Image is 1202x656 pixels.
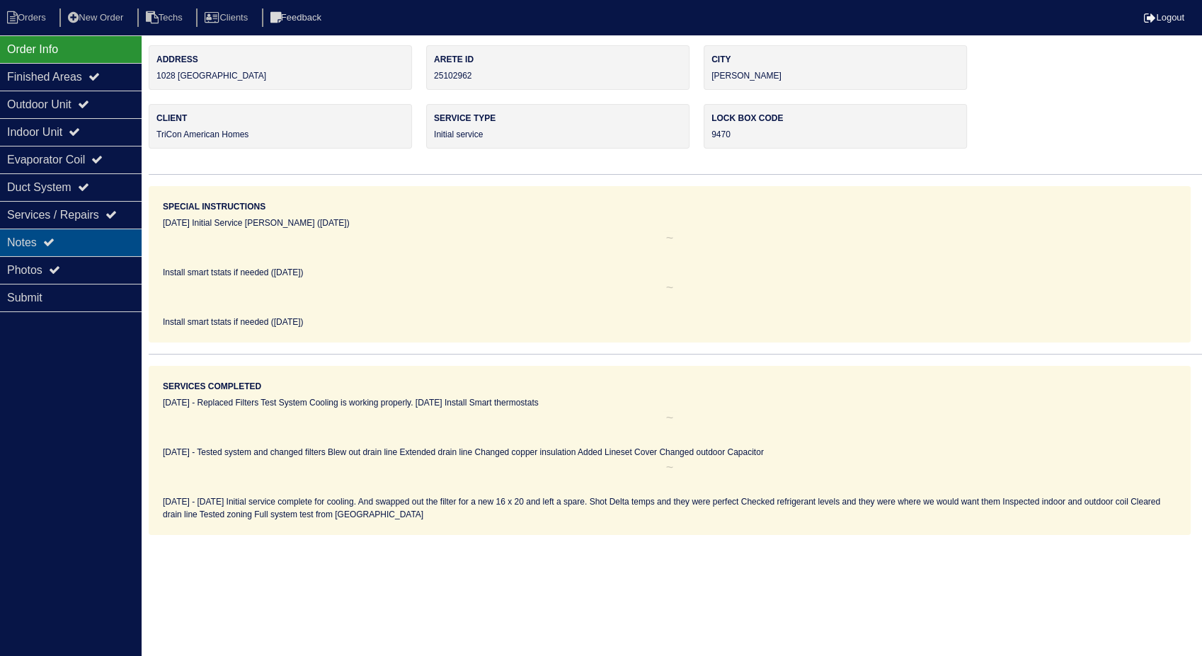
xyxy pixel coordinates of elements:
div: [DATE] - Replaced Filters Test System Cooling is working properly. [DATE] Install Smart thermostats [163,396,1177,409]
label: Special Instructions [163,200,265,213]
label: Arete ID [434,53,682,66]
div: Install smart tstats if needed ([DATE]) [163,266,1177,279]
div: [DATE] Initial Service [PERSON_NAME] ([DATE]) [163,217,1177,229]
div: Install smart tstats if needed ([DATE]) [163,316,1177,328]
div: [DATE] - Tested system and changed filters Blew out drain line Extended drain line Changed copper... [163,446,1177,459]
div: 1028 [GEOGRAPHIC_DATA] [149,45,412,90]
div: Initial service [426,104,689,149]
a: Clients [196,12,259,23]
div: TriCon American Homes [149,104,412,149]
a: New Order [59,12,134,23]
li: Feedback [262,8,333,28]
label: Service Type [434,112,682,125]
a: Logout [1144,12,1184,23]
label: Address [156,53,404,66]
li: New Order [59,8,134,28]
li: Techs [137,8,194,28]
div: [PERSON_NAME] [704,45,967,90]
div: 25102962 [426,45,689,90]
label: City [711,53,959,66]
div: 9470 [704,104,967,149]
label: Services Completed [163,380,261,393]
a: Techs [137,12,194,23]
li: Clients [196,8,259,28]
label: Lock box code [711,112,959,125]
div: [DATE] - [DATE] Initial service complete for cooling. And swapped out the filter for a new 16 x 2... [163,495,1177,521]
label: Client [156,112,404,125]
